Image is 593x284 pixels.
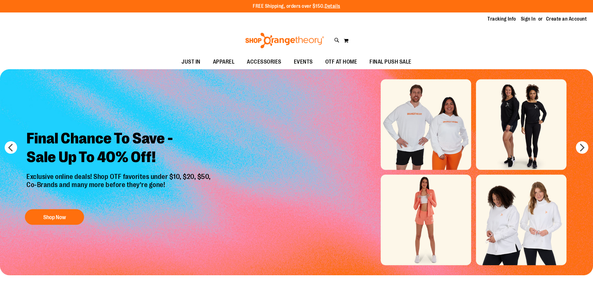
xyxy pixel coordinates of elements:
button: next [576,141,588,154]
a: FINAL PUSH SALE [363,55,418,69]
a: Tracking Info [487,16,516,22]
a: APPAREL [207,55,241,69]
span: FINAL PUSH SALE [369,55,412,69]
p: Exclusive online deals! Shop OTF favorites under $10, $20, $50, Co-Brands and many more before th... [22,173,217,203]
button: prev [5,141,17,154]
span: APPAREL [213,55,235,69]
p: FREE Shipping, orders over $150. [253,3,340,10]
a: Create an Account [546,16,587,22]
a: Final Chance To Save -Sale Up To 40% Off! Exclusive online deals! Shop OTF favorites under $10, $... [22,124,217,228]
a: JUST IN [175,55,207,69]
a: OTF AT HOME [319,55,364,69]
button: Shop Now [25,209,84,225]
span: ACCESSORIES [247,55,281,69]
a: Sign In [521,16,536,22]
a: Details [325,3,340,9]
span: EVENTS [294,55,313,69]
a: ACCESSORIES [241,55,288,69]
h2: Final Chance To Save - Sale Up To 40% Off! [22,124,217,173]
img: Shop Orangetheory [244,33,325,48]
a: EVENTS [288,55,319,69]
span: JUST IN [181,55,200,69]
span: OTF AT HOME [325,55,357,69]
